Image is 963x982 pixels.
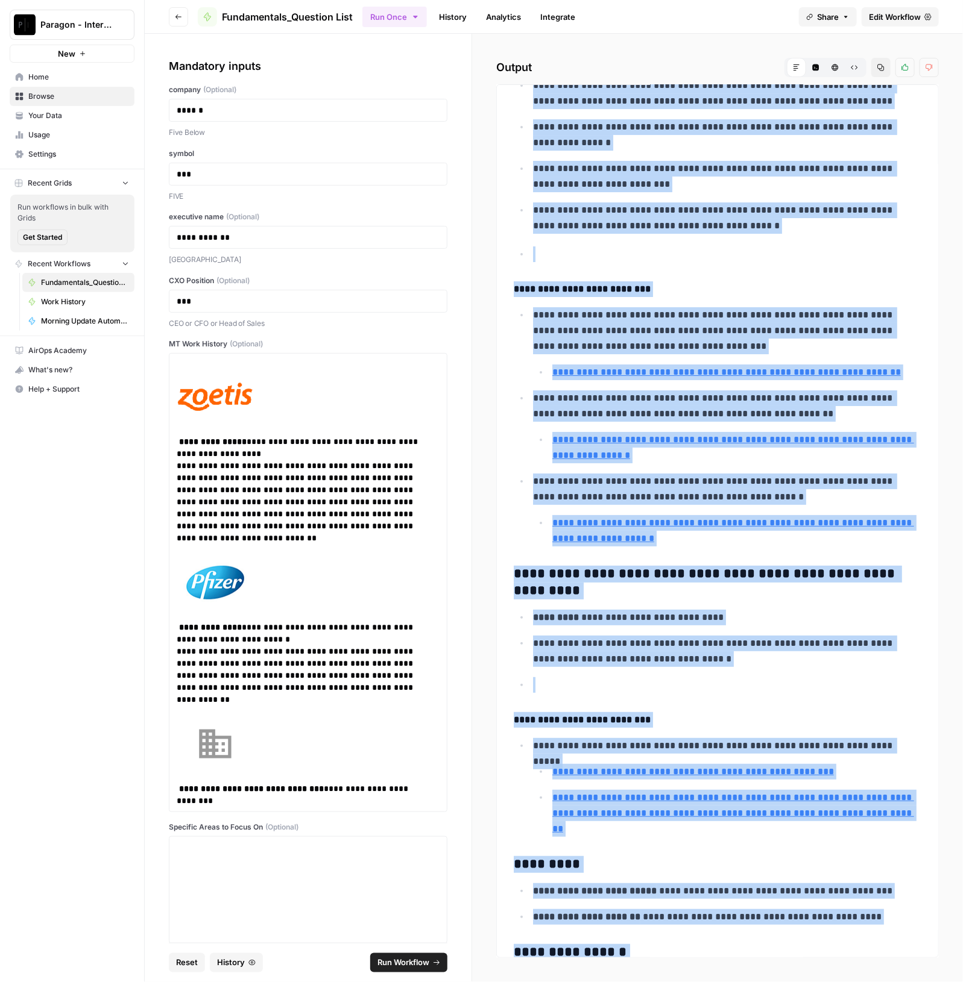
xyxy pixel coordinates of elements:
[432,7,474,27] a: History
[17,202,127,224] span: Run workflows in bulk with Grids
[10,341,134,360] a: AirOps Academy
[40,19,113,31] span: Paragon - Internal Usage
[169,148,447,159] label: symbol
[169,211,447,222] label: executive name
[216,275,250,286] span: (Optional)
[169,953,205,972] button: Reset
[217,957,245,969] span: History
[28,178,72,189] span: Recent Grids
[28,110,129,121] span: Your Data
[169,127,447,139] p: Five Below
[862,7,939,27] a: Edit Workflow
[799,7,857,27] button: Share
[169,190,447,202] p: FIVE
[22,273,134,292] a: Fundamentals_Question List
[14,14,36,36] img: Paragon - Internal Usage Logo
[10,106,134,125] a: Your Data
[28,258,90,269] span: Recent Workflows
[10,45,134,63] button: New
[226,211,259,222] span: (Optional)
[169,275,447,286] label: CXO Position
[176,957,198,969] span: Reset
[377,957,429,969] span: Run Workflow
[177,705,254,783] img: 1869
[533,7,583,27] a: Integrate
[28,345,129,356] span: AirOps Academy
[222,10,353,24] span: Fundamentals_Question List
[169,254,447,266] p: [GEOGRAPHIC_DATA]
[28,149,129,160] span: Settings
[496,58,939,77] h2: Output
[28,72,129,83] span: Home
[169,84,447,95] label: company
[203,84,236,95] span: (Optional)
[41,316,129,327] span: Morning Update Automation
[41,296,129,307] span: Work History
[10,360,134,380] button: What's new?
[169,339,447,349] label: MT Work History
[10,361,134,379] div: What's new?
[28,384,129,395] span: Help + Support
[362,7,427,27] button: Run Once
[10,125,134,145] a: Usage
[265,822,298,833] span: (Optional)
[230,339,263,349] span: (Optional)
[10,87,134,106] a: Browse
[479,7,528,27] a: Analytics
[169,58,447,75] div: Mandatory inputs
[22,292,134,311] a: Work History
[817,11,839,23] span: Share
[10,10,134,40] button: Workspace: Paragon - Internal Usage
[10,255,134,273] button: Recent Workflows
[17,230,68,245] button: Get Started
[10,380,134,399] button: Help + Support
[58,48,75,60] span: New
[28,130,129,140] span: Usage
[198,7,353,27] a: Fundamentals_Question List
[10,174,134,192] button: Recent Grids
[169,822,447,833] label: Specific Areas to Focus On
[41,277,129,288] span: Fundamentals_Question List
[370,953,447,972] button: Run Workflow
[169,317,447,330] p: CEO or CFO or Head of Sales
[28,91,129,102] span: Browse
[869,11,921,23] span: Edit Workflow
[22,311,134,331] a: Morning Update Automation
[23,232,62,243] span: Get Started
[10,145,134,164] a: Settings
[10,67,134,87] a: Home
[210,953,263,972] button: History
